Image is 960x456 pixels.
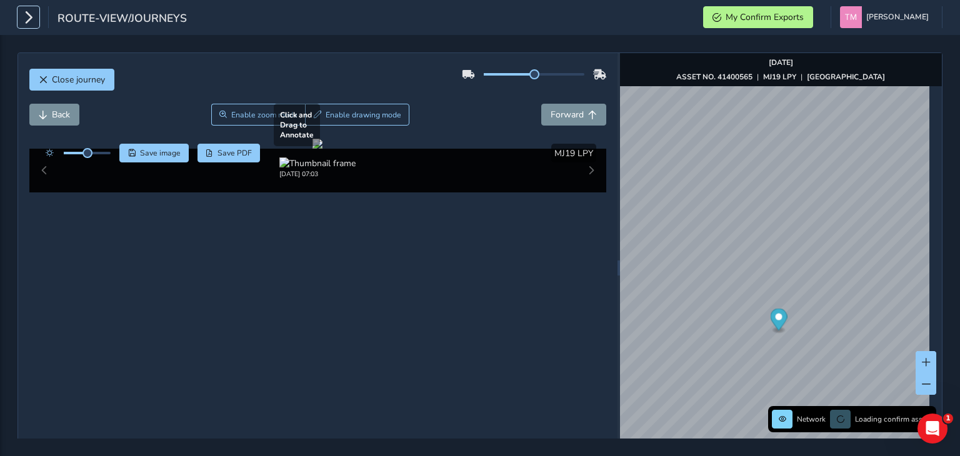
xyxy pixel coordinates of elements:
[279,169,356,179] div: [DATE] 07:03
[279,157,356,169] img: Thumbnail frame
[29,104,79,126] button: Back
[855,414,932,424] span: Loading confirm assets
[57,11,187,28] span: route-view/journeys
[703,6,813,28] button: My Confirm Exports
[917,414,947,444] iframe: Intercom live chat
[197,144,261,162] button: PDF
[943,414,953,424] span: 1
[29,69,114,91] button: Close journey
[676,72,885,82] div: | |
[840,6,933,28] button: [PERSON_NAME]
[231,110,297,120] span: Enable zoom mode
[807,72,885,82] strong: [GEOGRAPHIC_DATA]
[554,147,593,159] span: MJ19 LPY
[551,109,584,121] span: Forward
[211,104,306,126] button: Zoom
[726,11,804,23] span: My Confirm Exports
[305,104,409,126] button: Draw
[797,414,826,424] span: Network
[52,74,105,86] span: Close journey
[326,110,401,120] span: Enable drawing mode
[763,72,796,82] strong: MJ19 LPY
[840,6,862,28] img: diamond-layout
[676,72,752,82] strong: ASSET NO. 41400565
[866,6,929,28] span: [PERSON_NAME]
[541,104,606,126] button: Forward
[217,148,252,158] span: Save PDF
[52,109,70,121] span: Back
[119,144,189,162] button: Save
[770,309,787,334] div: Map marker
[769,57,793,67] strong: [DATE]
[140,148,181,158] span: Save image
